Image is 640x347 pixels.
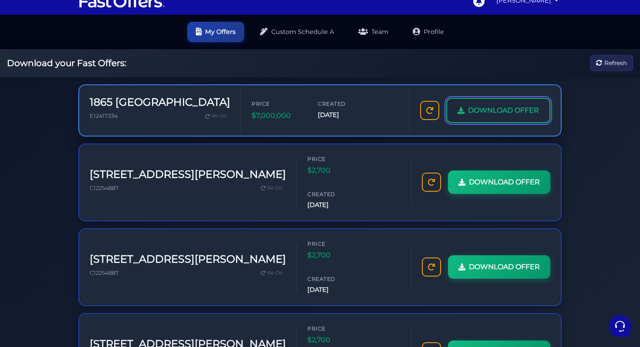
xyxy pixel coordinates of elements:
[14,122,59,129] span: Find an Answer
[604,58,627,68] span: Refresh
[307,155,360,163] span: Price
[468,105,539,116] span: DOWNLOAD OFFER
[307,285,360,295] span: [DATE]
[187,22,244,42] a: My Offers
[7,7,146,35] h2: Hello [PERSON_NAME] 👋
[202,110,230,122] a: Re-Do
[14,49,71,56] span: Your Conversations
[446,98,550,123] a: DOWNLOAD OFFER
[90,96,230,109] h3: 1865 [GEOGRAPHIC_DATA]
[469,177,540,188] span: DOWNLOAD OFFER
[350,22,397,42] a: Team
[307,240,360,248] span: Price
[251,22,343,42] a: Custom Schedule A
[448,170,550,194] a: DOWNLOAD OFFER
[267,269,283,277] span: Re-Do
[61,267,114,287] button: Messages
[318,100,370,108] span: Created
[307,275,360,283] span: Created
[469,261,540,273] span: DOWNLOAD OFFER
[14,87,160,104] button: Start a Conversation
[307,190,360,198] span: Created
[404,22,453,42] a: Profile
[26,279,41,287] p: Home
[318,110,370,120] span: [DATE]
[307,250,360,261] span: $2,700
[307,165,360,176] span: $2,700
[75,279,100,287] p: Messages
[307,334,360,346] span: $2,700
[90,185,119,191] span: C12254887
[135,279,146,287] p: Help
[252,110,304,121] span: $7,000,000
[90,253,286,266] h3: [STREET_ADDRESS][PERSON_NAME]
[267,184,283,192] span: Re-Do
[257,183,286,194] a: Re-Do
[108,122,160,129] a: Open Help Center
[90,113,118,119] span: E12417334
[7,58,126,68] h2: Download your Fast Offers:
[257,267,286,279] a: Re-Do
[90,270,119,276] span: C12254887
[63,92,122,99] span: Start a Conversation
[448,255,550,279] a: DOWNLOAD OFFER
[20,140,142,149] input: Search for an Article...
[307,324,360,333] span: Price
[7,267,61,287] button: Home
[252,100,304,108] span: Price
[114,267,167,287] button: Help
[212,112,227,120] span: Re-Do
[90,168,286,181] h3: [STREET_ADDRESS][PERSON_NAME]
[590,55,633,71] button: Refresh
[607,313,633,339] iframe: Customerly Messenger Launcher
[28,63,45,80] img: dark
[14,63,31,80] img: dark
[141,49,160,56] a: See all
[307,200,360,210] span: [DATE]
